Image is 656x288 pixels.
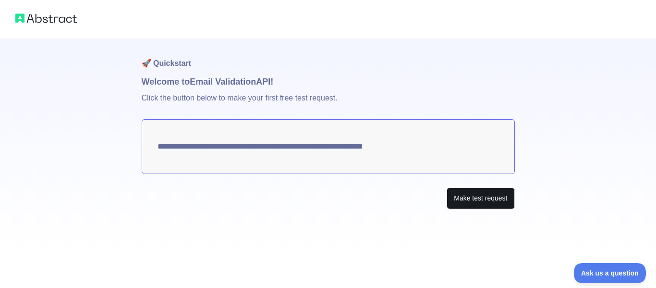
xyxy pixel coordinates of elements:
h1: 🚀 Quickstart [142,38,515,75]
img: Abstract logo [15,12,77,25]
button: Make test request [447,188,514,209]
h1: Welcome to Email Validation API! [142,75,515,88]
iframe: Toggle Customer Support [574,263,646,283]
p: Click the button below to make your first free test request. [142,88,515,119]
